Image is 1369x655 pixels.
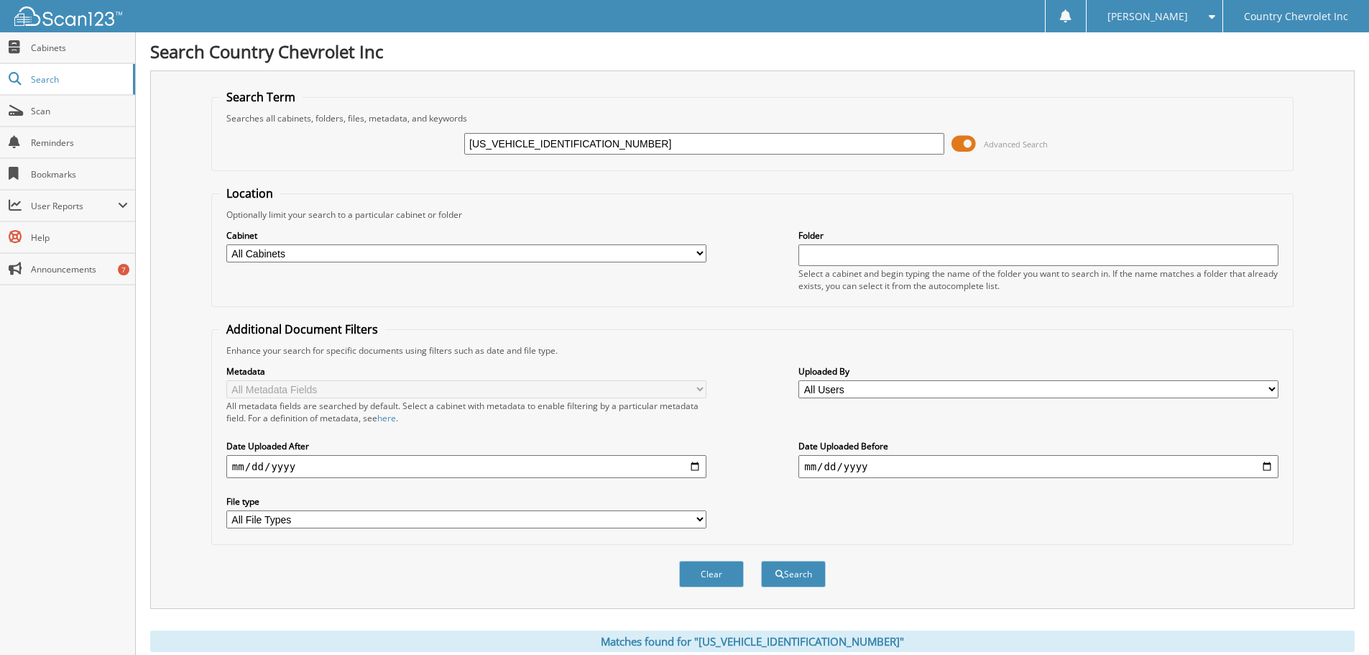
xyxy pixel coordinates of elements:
[219,321,385,337] legend: Additional Document Filters
[377,412,396,424] a: here
[679,561,744,587] button: Clear
[226,400,706,424] div: All metadata fields are searched by default. Select a cabinet with metadata to enable filtering b...
[31,73,126,86] span: Search
[798,455,1278,478] input: end
[219,89,303,105] legend: Search Term
[118,264,129,275] div: 7
[31,137,128,149] span: Reminders
[14,6,122,26] img: scan123-logo-white.svg
[31,105,128,117] span: Scan
[798,229,1278,242] label: Folder
[219,185,280,201] legend: Location
[226,495,706,508] label: File type
[226,229,706,242] label: Cabinet
[226,440,706,452] label: Date Uploaded After
[31,232,128,244] span: Help
[150,631,1355,652] div: Matches found for "[US_VEHICLE_IDENTIFICATION_NUMBER]"
[798,440,1278,452] label: Date Uploaded Before
[219,209,1286,221] div: Optionally limit your search to a particular cabinet or folder
[1244,12,1348,21] span: Country Chevrolet Inc
[31,42,128,54] span: Cabinets
[31,200,118,212] span: User Reports
[798,267,1278,292] div: Select a cabinet and begin typing the name of the folder you want to search in. If the name match...
[226,455,706,478] input: start
[798,365,1278,377] label: Uploaded By
[761,561,826,587] button: Search
[984,139,1048,150] span: Advanced Search
[31,263,128,275] span: Announcements
[1107,12,1188,21] span: [PERSON_NAME]
[31,168,128,180] span: Bookmarks
[150,40,1355,63] h1: Search Country Chevrolet Inc
[219,344,1286,357] div: Enhance your search for specific documents using filters such as date and file type.
[226,365,706,377] label: Metadata
[219,112,1286,124] div: Searches all cabinets, folders, files, metadata, and keywords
